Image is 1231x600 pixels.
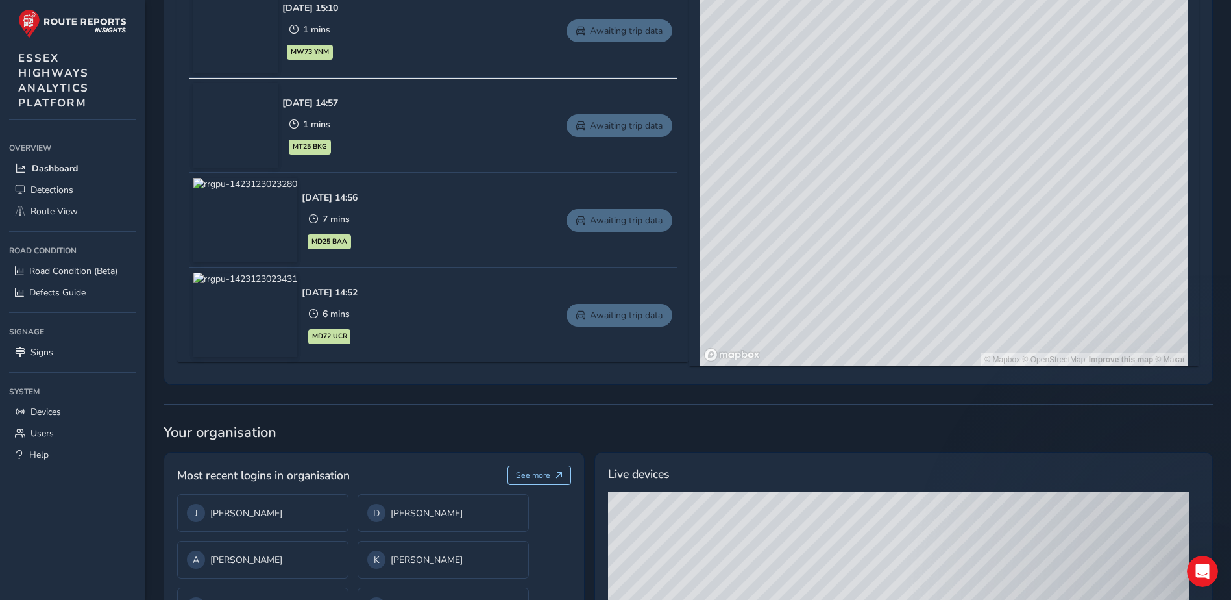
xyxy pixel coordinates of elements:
img: rrgpu-1423123023280 [193,178,297,262]
img: rr logo [18,9,127,38]
span: 1 mins [323,23,350,36]
div: [DATE] 15:10 [302,2,358,14]
div: [PERSON_NAME] [187,504,339,522]
span: Help [29,449,49,461]
span: MD25 BAA [311,236,347,247]
span: 7 mins [323,213,350,225]
span: K [374,554,380,566]
div: [PERSON_NAME] [367,551,519,569]
span: MD72 UCR [312,331,347,342]
span: ESSEX HIGHWAYS ANALYTICS PLATFORM [18,51,89,110]
span: Dashboard [32,162,78,175]
a: Awaiting trip data [567,19,672,42]
span: MT25 BKG [293,142,327,152]
a: Devices [9,401,136,423]
span: See more [516,470,550,481]
div: [DATE] 14:57 [282,97,338,109]
span: 1 mins [303,118,330,131]
div: Signage [9,322,136,342]
div: [DATE] 14:56 [302,192,358,204]
span: D [373,507,380,519]
span: Road Condition (Beta) [29,265,117,277]
div: Overview [9,138,136,158]
a: Route View [9,201,136,222]
a: Awaiting trip data [567,114,672,137]
span: Route View [30,205,78,218]
span: MW73 YNM [310,47,348,57]
span: Your organisation [164,423,1213,442]
div: [DATE] 14:52 [302,286,358,299]
span: J [195,507,198,519]
div: [PERSON_NAME] [367,504,519,522]
span: Defects Guide [29,286,86,299]
span: A [193,554,199,566]
div: Road Condition [9,241,136,260]
iframe: Intercom live chat [1187,556,1218,587]
img: rrgpu-1421124233308 [193,83,278,168]
button: See more [507,466,572,485]
a: Awaiting trip data [567,209,672,232]
span: Users [30,427,54,440]
a: Defects Guide [9,282,136,303]
span: Live devices [608,466,669,482]
a: Dashboard [9,158,136,179]
a: Road Condition (Beta) [9,260,136,282]
span: 6 mins [323,308,350,320]
a: Awaiting trip data [567,304,672,327]
span: Signs [30,346,53,358]
img: rrgpu-1423123023431 [193,273,297,357]
a: Users [9,423,136,444]
a: Signs [9,342,136,363]
span: Most recent logins in organisation [177,467,350,484]
span: Detections [30,184,73,196]
a: Detections [9,179,136,201]
a: Help [9,444,136,466]
span: Devices [30,406,61,418]
div: [PERSON_NAME] [187,551,339,569]
div: System [9,382,136,401]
